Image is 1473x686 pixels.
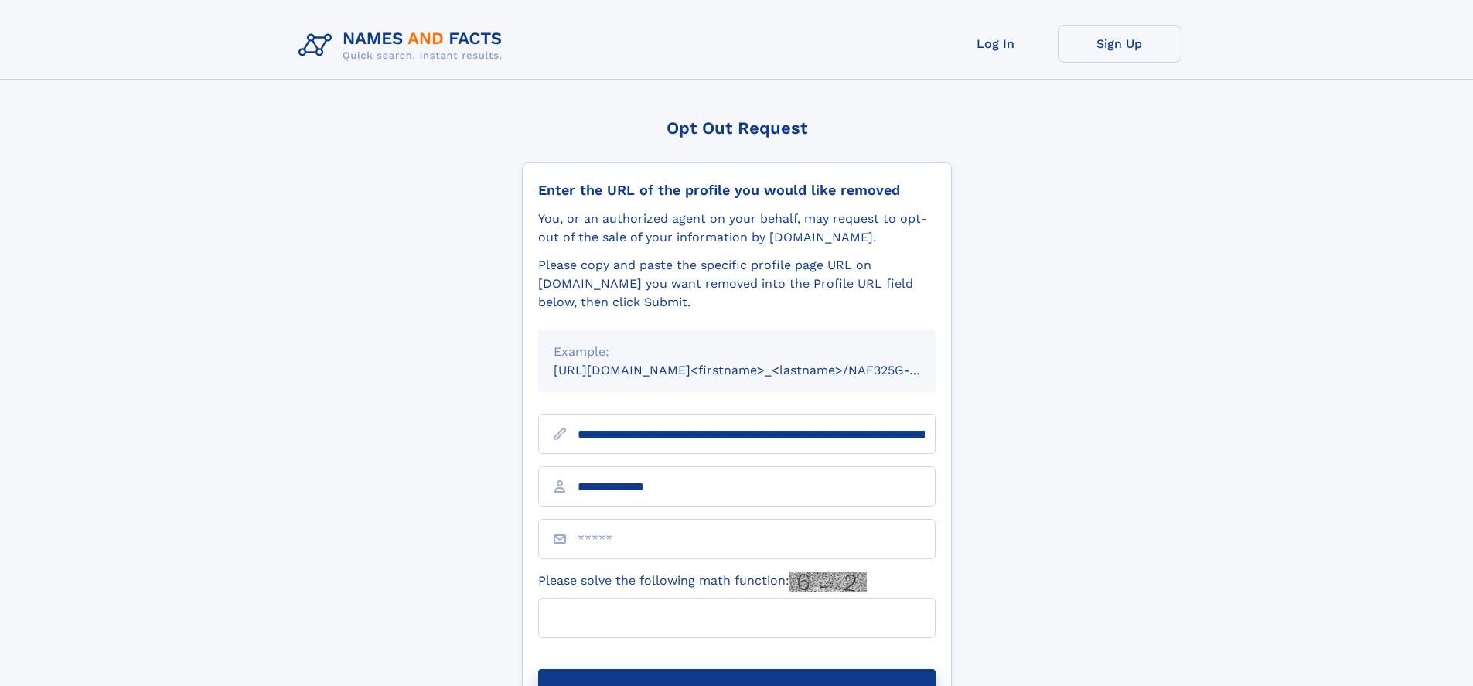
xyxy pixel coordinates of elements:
div: You, or an authorized agent on your behalf, may request to opt-out of the sale of your informatio... [538,210,936,247]
small: [URL][DOMAIN_NAME]<firstname>_<lastname>/NAF325G-xxxxxxxx [554,363,965,377]
a: Sign Up [1058,25,1181,63]
div: Example: [554,343,920,361]
div: Enter the URL of the profile you would like removed [538,182,936,199]
label: Please solve the following math function: [538,572,867,592]
div: Opt Out Request [522,118,952,138]
img: Logo Names and Facts [292,25,515,67]
div: Please copy and paste the specific profile page URL on [DOMAIN_NAME] you want removed into the Pr... [538,256,936,312]
a: Log In [934,25,1058,63]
